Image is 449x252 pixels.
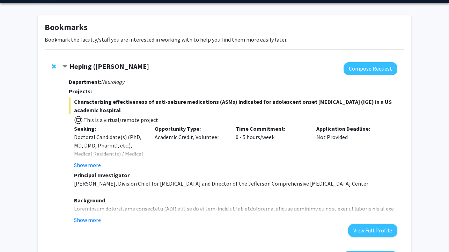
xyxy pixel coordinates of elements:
[348,224,397,237] button: View Full Profile
[149,124,230,169] div: Academic Credit, Volunteer
[69,88,92,95] strong: Projects:
[344,62,397,75] button: Compose Request to Heping (Ann) Sheng
[316,124,387,133] p: Application Deadline:
[74,172,130,179] strong: Principal Investigator
[5,221,30,247] iframe: Chat
[52,64,56,69] span: Remove Heping (Ann) Sheng from bookmarks
[236,124,306,133] p: Time Commitment:
[62,64,68,70] span: Contract Heping (Ann) Sheng Bookmark
[69,98,397,114] span: Characterizing effectiveness of anti-seizure medications (ASMs) indicated for adolescent onset [M...
[230,124,311,169] div: 0 - 5 hours/week
[74,133,145,166] div: Doctoral Candidate(s) (PhD, MD, DMD, PharmD, etc.), Medical Resident(s) / Medical Fellow(s)
[69,62,149,71] strong: Heping ([PERSON_NAME]
[74,179,397,188] p: [PERSON_NAME], Division Chief for [MEDICAL_DATA] and Director of the Jefferson Comprehensive [MED...
[155,124,225,133] p: Opportunity Type:
[83,116,158,123] span: This is a virtual/remote project
[74,216,101,224] button: Show more
[45,35,404,44] p: Bookmark the faculty/staff you are interested in working with to help you find them more easily l...
[74,197,105,204] strong: Background
[69,78,101,85] strong: Department:
[311,124,392,169] div: Not Provided
[74,124,145,133] p: Seeking:
[74,161,101,169] button: Show more
[101,78,125,85] i: Neurology
[45,22,404,33] h1: Bookmarks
